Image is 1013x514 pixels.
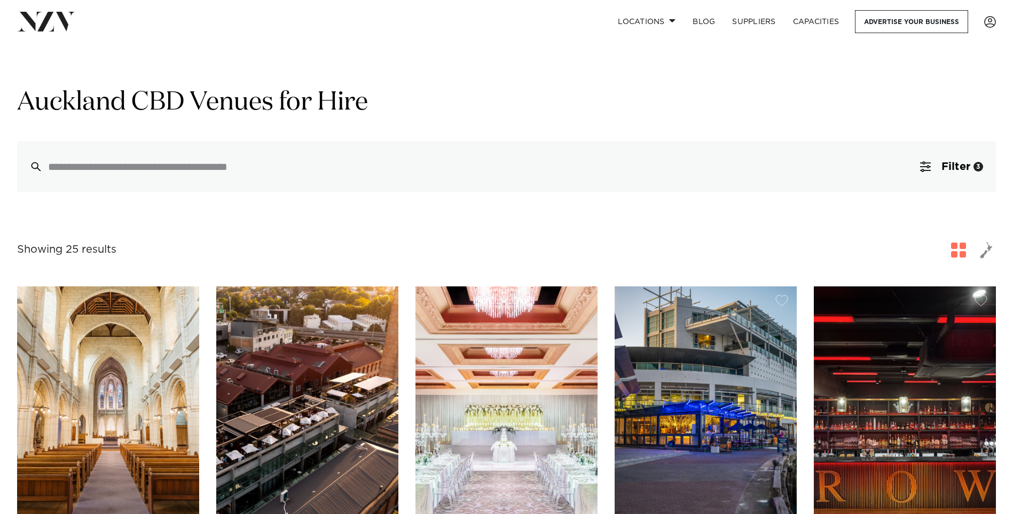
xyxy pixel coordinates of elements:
a: Advertise your business [855,10,968,33]
a: SUPPLIERS [724,10,784,33]
span: Filter [941,161,970,172]
div: 3 [973,162,983,172]
a: Capacities [784,10,848,33]
div: Showing 25 results [17,242,116,258]
a: Locations [609,10,684,33]
a: BLOG [684,10,724,33]
button: Filter3 [907,141,996,192]
img: nzv-logo.png [17,12,75,31]
h1: Auckland CBD Venues for Hire [17,86,996,120]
